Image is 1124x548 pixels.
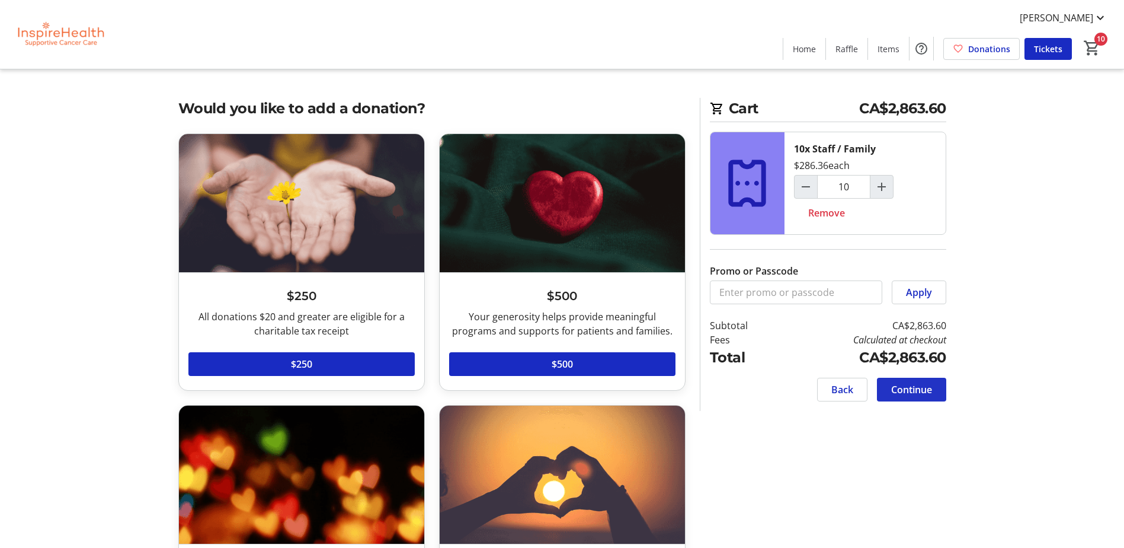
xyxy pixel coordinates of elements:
button: Decrement by one [795,176,817,198]
button: $250 [188,352,415,376]
img: $2,500 [440,406,685,544]
span: Raffle [835,43,858,55]
span: [PERSON_NAME] [1020,11,1093,25]
img: InspireHealth Supportive Cancer Care's Logo [7,5,113,64]
button: Cart [1081,37,1103,59]
img: $500 [440,134,685,272]
span: Donations [968,43,1010,55]
span: $250 [291,357,312,371]
img: $250 [179,134,424,272]
div: 10x Staff / Family [794,142,876,156]
td: Total [710,347,779,368]
input: Staff / Family Quantity [817,175,870,199]
span: Apply [906,285,932,300]
input: Enter promo or passcode [710,281,882,304]
h2: Would you like to add a donation? [178,98,686,119]
td: Fees [710,333,779,347]
h3: $500 [449,287,675,305]
a: Home [783,38,825,60]
button: Continue [877,378,946,402]
td: Calculated at checkout [778,333,946,347]
span: Back [831,383,853,397]
button: Apply [892,281,946,304]
span: Tickets [1034,43,1062,55]
a: Items [868,38,909,60]
a: Tickets [1024,38,1072,60]
h2: Cart [710,98,946,122]
img: $1,000 [179,406,424,544]
td: CA$2,863.60 [778,347,946,368]
span: CA$2,863.60 [859,98,946,119]
h3: $250 [188,287,415,305]
button: Back [817,378,867,402]
button: Help [910,37,933,60]
div: All donations $20 and greater are eligible for a charitable tax receipt [188,310,415,338]
a: Donations [943,38,1020,60]
button: [PERSON_NAME] [1010,8,1117,27]
span: Remove [808,206,845,220]
td: CA$2,863.60 [778,318,946,333]
span: Items [878,43,899,55]
div: $286.36 each [794,158,850,173]
div: Your generosity helps provide meaningful programs and supports for patients and families. [449,310,675,338]
button: $500 [449,352,675,376]
button: Increment by one [870,176,893,198]
td: Subtotal [710,318,779,333]
span: Home [793,43,816,55]
span: Continue [891,383,932,397]
button: Remove [794,201,859,225]
a: Raffle [826,38,867,60]
span: $500 [552,357,573,371]
label: Promo or Passcode [710,264,798,278]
